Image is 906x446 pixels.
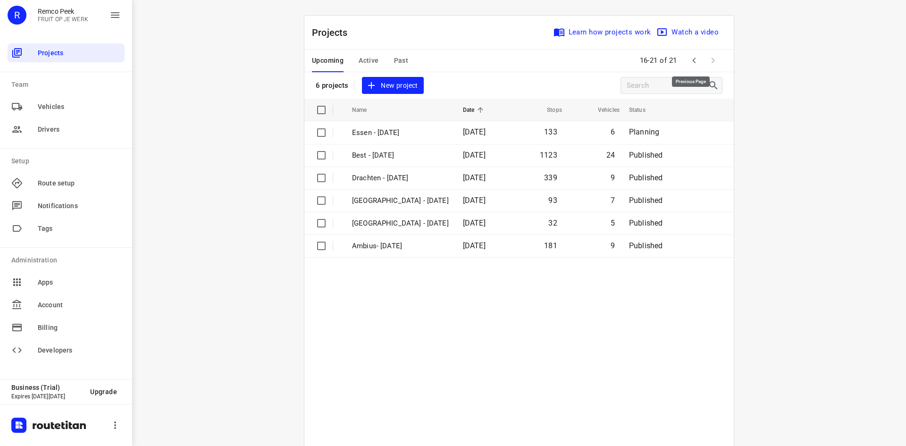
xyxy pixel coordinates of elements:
[352,150,449,161] p: Best - [DATE]
[11,255,125,265] p: Administration
[704,51,722,70] span: Next Page
[11,80,125,90] p: Team
[463,196,486,205] span: [DATE]
[38,323,121,333] span: Billing
[352,241,449,252] p: Ambius- [DATE]
[611,219,615,227] span: 5
[38,16,88,23] p: FRUIT OP JE WERK
[629,104,658,116] span: Status
[8,341,125,360] div: Developers
[544,173,557,182] span: 339
[352,173,449,184] p: Drachten - [DATE]
[368,80,418,92] span: New project
[11,384,83,391] p: Business (Trial)
[611,127,615,136] span: 6
[463,151,486,160] span: [DATE]
[316,81,348,90] p: 6 projects
[352,127,449,138] p: Essen - [DATE]
[38,345,121,355] span: Developers
[8,43,125,62] div: Projects
[38,125,121,135] span: Drivers
[394,55,409,67] span: Past
[463,104,487,116] span: Date
[463,241,486,250] span: [DATE]
[8,219,125,238] div: Tags
[38,201,121,211] span: Notifications
[11,156,125,166] p: Setup
[38,48,121,58] span: Projects
[463,173,486,182] span: [DATE]
[38,178,121,188] span: Route setup
[540,151,557,160] span: 1123
[38,278,121,287] span: Apps
[38,102,121,112] span: Vehicles
[352,218,449,229] p: [GEOGRAPHIC_DATA] - [DATE]
[708,80,722,91] div: Search
[8,295,125,314] div: Account
[629,241,663,250] span: Published
[629,151,663,160] span: Published
[586,104,620,116] span: Vehicles
[83,383,125,400] button: Upgrade
[629,219,663,227] span: Published
[544,241,557,250] span: 181
[629,196,663,205] span: Published
[611,173,615,182] span: 9
[312,55,344,67] span: Upcoming
[548,219,557,227] span: 32
[636,50,681,71] span: 16-21 of 21
[611,196,615,205] span: 7
[8,6,26,25] div: R
[8,174,125,193] div: Route setup
[362,77,423,94] button: New project
[8,318,125,337] div: Billing
[359,55,378,67] span: Active
[38,8,88,15] p: Remco Peek
[606,151,615,160] span: 24
[8,120,125,139] div: Drivers
[611,241,615,250] span: 9
[8,196,125,215] div: Notifications
[352,195,449,206] p: [GEOGRAPHIC_DATA] - [DATE]
[38,300,121,310] span: Account
[463,127,486,136] span: [DATE]
[312,25,355,40] p: Projects
[535,104,562,116] span: Stops
[8,97,125,116] div: Vehicles
[544,127,557,136] span: 133
[629,127,659,136] span: Planning
[90,388,117,396] span: Upgrade
[463,219,486,227] span: [DATE]
[11,393,83,400] p: Expires [DATE][DATE]
[352,104,379,116] span: Name
[629,173,663,182] span: Published
[627,78,708,93] input: Search projects
[548,196,557,205] span: 93
[8,273,125,292] div: Apps
[38,224,121,234] span: Tags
